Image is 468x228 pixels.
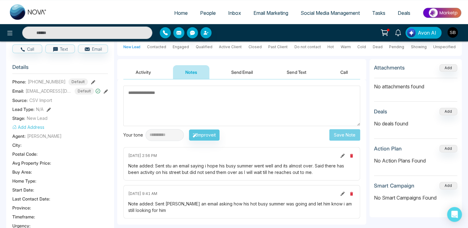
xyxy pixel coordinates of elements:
[373,44,383,50] div: Dead
[439,145,457,152] button: Add
[12,124,44,130] button: Add Address
[420,6,464,20] img: Market-place.gif
[128,163,355,175] div: Note added: Sent stu an email saying i hope his busy summer went well and its almost over. Said t...
[12,196,50,202] span: Last Contact Date :
[366,7,392,19] a: Tasks
[78,44,108,53] button: Email
[274,65,318,79] button: Send Text
[253,10,288,16] span: Email Marketing
[12,169,32,175] span: Buy Area :
[439,64,457,72] button: Add
[147,44,166,50] div: Contacted
[374,120,457,127] p: No deals found
[196,44,212,50] div: Qualified
[418,29,436,36] span: Avon AI
[45,44,75,53] button: Text
[447,27,458,38] img: User Avatar
[327,44,334,50] div: Hot
[374,183,414,189] h3: Smart Campaign
[372,10,385,16] span: Tasks
[26,88,72,94] span: [EMAIL_ADDRESS][DOMAIN_NAME]
[12,64,108,74] h3: Details
[389,44,404,50] div: Pending
[294,7,366,19] a: Social Media Management
[219,44,242,50] div: Active Client
[294,44,321,50] div: Do not contact
[68,78,88,85] span: Default
[357,44,366,50] div: Cold
[219,65,265,79] button: Send Email
[439,65,457,70] span: Add
[301,10,360,16] span: Social Media Management
[247,7,294,19] a: Email Marketing
[407,28,416,37] img: Lead Flow
[411,44,427,50] div: Showing
[173,65,209,79] button: Notes
[12,97,28,103] span: Source:
[374,194,457,201] p: No Smart Campaigns Found
[405,27,441,39] button: Avon AI
[200,10,216,16] span: People
[12,178,36,184] span: Home Type :
[123,65,163,79] button: Activity
[27,115,47,121] span: New Lead
[374,108,387,115] h3: Deals
[329,129,360,141] button: Save Note
[28,78,66,85] span: [PHONE_NUMBER]
[439,182,457,189] button: Add
[194,7,222,19] a: People
[12,106,35,112] span: Lead Type:
[248,44,262,50] div: Closed
[174,10,188,16] span: Home
[128,201,355,213] div: Note added: Sent [PERSON_NAME] an email asking how his hot busy summer was going and let him know...
[392,7,417,19] a: Deals
[398,10,410,16] span: Deals
[12,213,35,220] span: Timeframe :
[12,142,22,148] span: City :
[29,97,52,103] span: CSV Import
[433,44,456,50] div: Unspecified
[12,78,26,85] span: Phone:
[341,44,351,50] div: Warm
[173,44,189,50] div: Engaged
[75,88,94,95] span: Default
[12,205,31,211] span: Province :
[328,65,360,79] button: Call
[12,44,42,53] button: Call
[374,146,402,152] h3: Action Plan
[374,157,457,164] p: No Action Plans Found
[439,108,457,115] button: Add
[12,151,38,157] span: Postal Code :
[222,7,247,19] a: Inbox
[123,44,140,50] div: New Lead
[12,133,26,139] span: Agent:
[12,115,25,121] span: Stage:
[447,207,462,222] div: Open Intercom Messenger
[36,106,43,112] span: N/A
[374,78,457,90] p: No attachments found
[10,4,47,20] img: Nova CRM Logo
[12,160,51,166] span: Avg Property Price :
[128,153,157,158] span: [DATE] 2:56 PM
[12,187,34,193] span: Start Date :
[123,132,146,138] div: Your tone
[128,191,157,196] span: [DATE] 9:41 AM
[268,44,288,50] div: Past Client
[12,88,24,94] span: Email:
[374,65,405,71] h3: Attachments
[168,7,194,19] a: Home
[27,133,62,139] span: [PERSON_NAME]
[228,10,241,16] span: Inbox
